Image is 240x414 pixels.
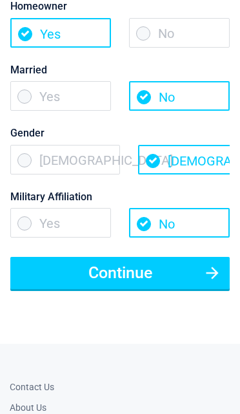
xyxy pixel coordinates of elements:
button: Continue [10,257,230,289]
a: Contact Us [10,382,54,392]
a: About Us [10,402,46,413]
span: Yes [10,18,111,48]
label: Gender [10,124,230,142]
span: No [129,18,230,48]
span: No [129,208,230,238]
span: Yes [10,81,111,111]
span: [DEMOGRAPHIC_DATA] [10,145,120,174]
label: Military Affiliation [10,188,230,205]
span: Yes [10,208,111,238]
span: No [129,81,230,111]
label: Married [10,61,230,79]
